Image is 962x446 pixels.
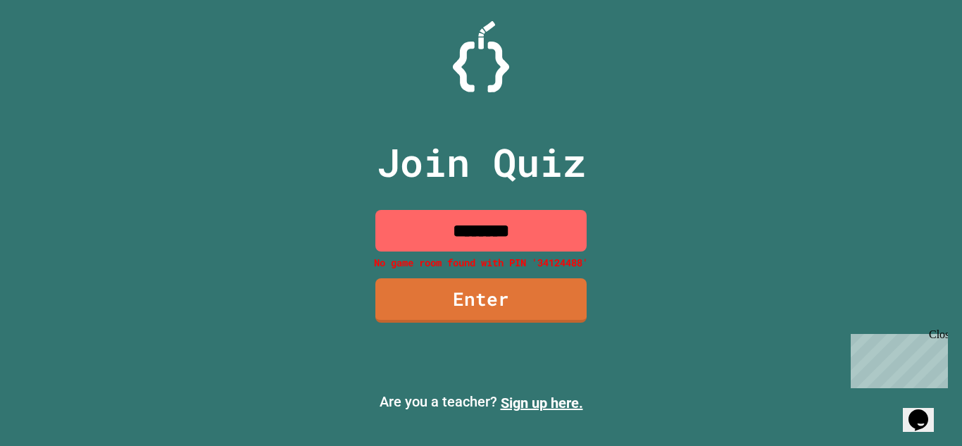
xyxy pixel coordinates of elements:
div: Chat with us now!Close [6,6,97,89]
p: Join Quiz [377,133,586,192]
img: Logo.svg [453,21,509,92]
iframe: chat widget [845,328,948,388]
a: Sign up here. [501,395,583,411]
a: Enter [375,278,587,323]
p: No game room found with PIN '34124488' [374,255,588,270]
iframe: chat widget [903,390,948,432]
p: Are you a teacher? [11,391,951,414]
